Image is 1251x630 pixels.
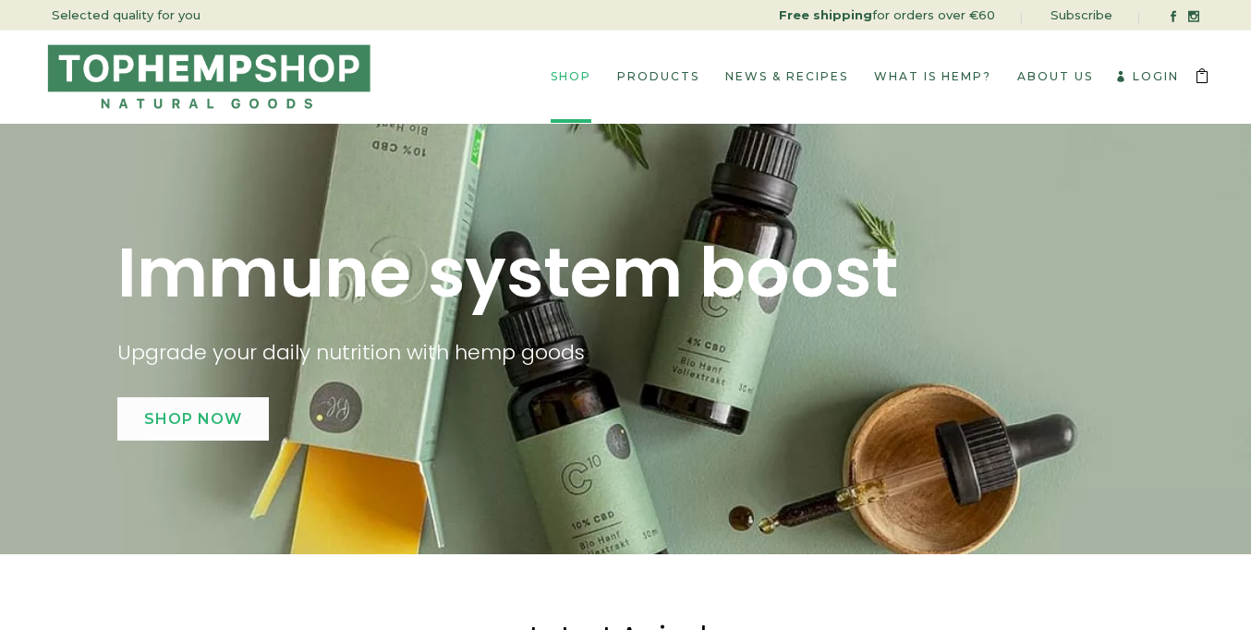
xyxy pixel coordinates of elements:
strong: Free shipping [779,7,872,22]
a: About Us [1004,30,1106,123]
a: Shop [538,30,604,123]
a: Products [604,30,712,123]
a: Login [1115,69,1179,83]
span: Products [617,69,699,83]
span: News & Recipes [725,69,848,83]
a: What is Hemp? [861,30,1004,123]
span: About Us [1017,69,1093,83]
a: Shop Now [117,397,269,441]
span: Shop [551,69,591,83]
span: What is Hemp? [874,69,991,83]
a: News & Recipes [712,30,861,123]
span: Immune system boost [117,224,898,321]
a: Subscribe [1051,7,1112,22]
a: for orders over €60 [779,7,995,22]
span: Upgrade your daily nutrition with hemp goods [117,338,585,367]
